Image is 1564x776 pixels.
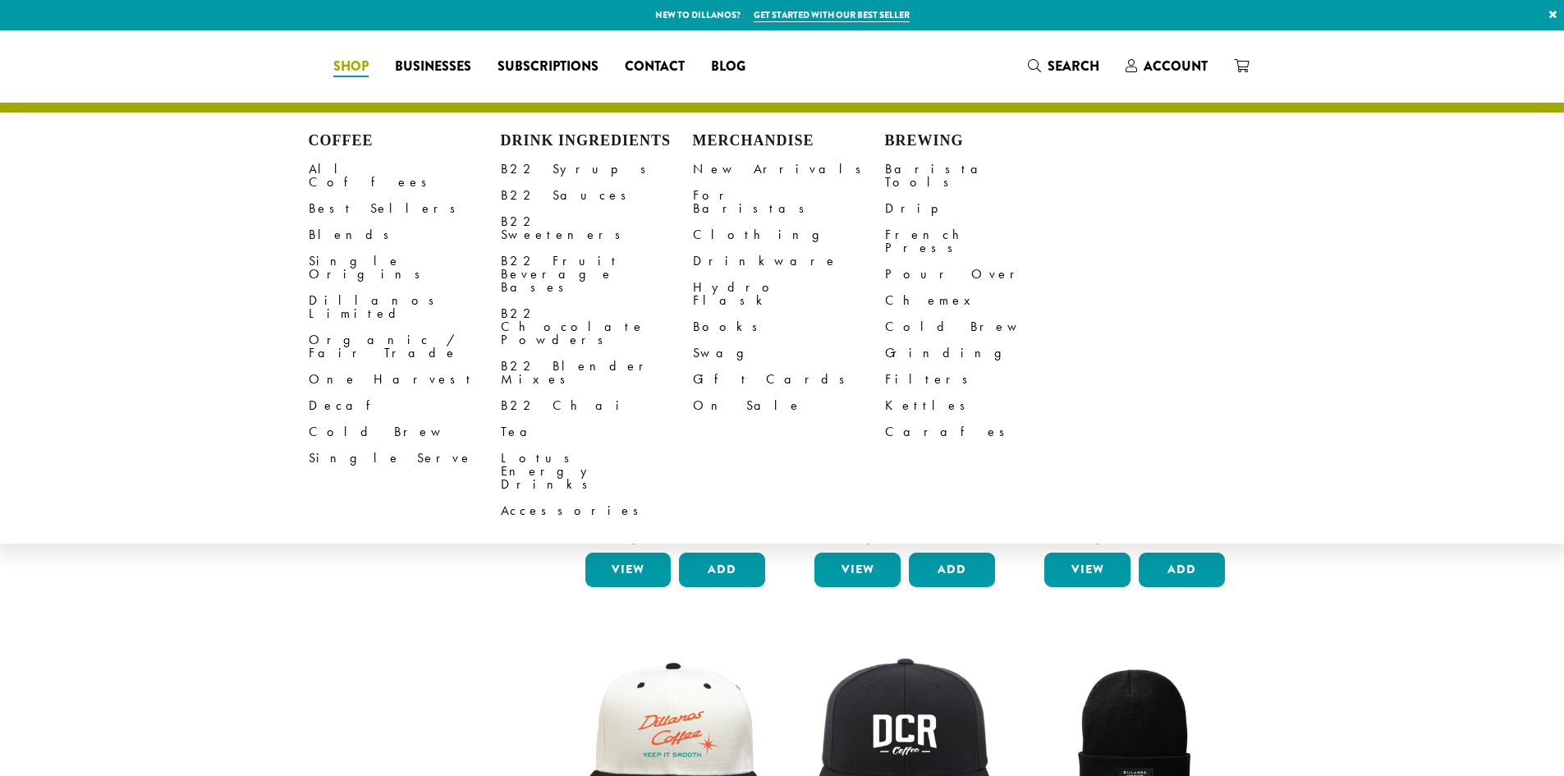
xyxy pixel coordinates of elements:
[885,366,1077,393] a: Filters
[333,57,369,77] span: Shop
[814,553,901,587] a: View
[320,53,382,80] a: Shop
[885,393,1077,419] a: Kettles
[885,261,1077,287] a: Pour Over
[501,132,693,150] h4: Drink Ingredients
[501,445,693,498] a: Lotus Energy Drinks
[309,445,501,471] a: Single Serve
[1048,57,1099,76] span: Search
[309,222,501,248] a: Blends
[885,156,1077,195] a: Barista Tools
[1040,286,1229,546] a: Bodum Handheld Milk Frother $10.00
[1015,53,1112,80] a: Search
[754,8,910,22] a: Get started with our best seller
[679,553,765,587] button: Add
[909,553,995,587] button: Add
[498,57,599,77] span: Subscriptions
[693,132,885,150] h4: Merchandise
[501,419,693,445] a: Tea
[309,248,501,287] a: Single Origins
[309,419,501,445] a: Cold Brew
[885,195,1077,222] a: Drip
[309,195,501,222] a: Best Sellers
[693,156,885,182] a: New Arrivals
[501,353,693,393] a: B22 Blender Mixes
[693,340,885,366] a: Swag
[693,222,885,248] a: Clothing
[309,393,501,419] a: Decaf
[693,274,885,314] a: Hydro Flask
[885,222,1077,261] a: French Press
[501,393,693,419] a: B22 Chai
[693,314,885,340] a: Books
[501,498,693,524] a: Accessories
[309,327,501,366] a: Organic / Fair Trade
[885,287,1077,314] a: Chemex
[501,248,693,301] a: B22 Fruit Beverage Bases
[501,156,693,182] a: B22 Syrups
[501,182,693,209] a: B22 Sauces
[885,314,1077,340] a: Cold Brew
[885,419,1077,445] a: Carafes
[693,393,885,419] a: On Sale
[885,340,1077,366] a: Grinding
[885,132,1077,150] h4: Brewing
[693,366,885,393] a: Gift Cards
[309,287,501,327] a: Dillanos Limited
[1144,57,1208,76] span: Account
[1044,553,1131,587] a: View
[625,57,685,77] span: Contact
[711,57,745,77] span: Blog
[395,57,471,77] span: Businesses
[810,286,999,546] a: Bodum Electric Water Kettle $25.00
[309,366,501,393] a: One Harvest
[501,301,693,353] a: B22 Chocolate Powders
[693,182,885,222] a: For Baristas
[309,156,501,195] a: All Coffees
[693,248,885,274] a: Drinkware
[585,553,672,587] a: View
[1139,553,1225,587] button: Add
[581,286,770,546] a: Bodum Electric Milk Frother $30.00
[309,132,501,150] h4: Coffee
[501,209,693,248] a: B22 Sweeteners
